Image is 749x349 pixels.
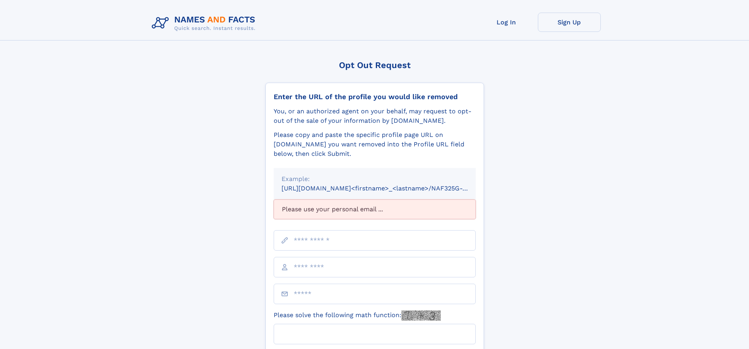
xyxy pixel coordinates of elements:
small: [URL][DOMAIN_NAME]<firstname>_<lastname>/NAF325G-xxxxxxxx [282,185,491,192]
div: You, or an authorized agent on your behalf, may request to opt-out of the sale of your informatio... [274,107,476,126]
div: Enter the URL of the profile you would like removed [274,92,476,101]
label: Please solve the following math function: [274,310,441,321]
a: Sign Up [538,13,601,32]
img: Logo Names and Facts [149,13,262,34]
div: Opt Out Request [265,60,484,70]
div: Example: [282,174,468,184]
div: Please use your personal email ... [274,199,476,219]
div: Please copy and paste the specific profile page URL on [DOMAIN_NAME] you want removed into the Pr... [274,130,476,159]
a: Log In [475,13,538,32]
